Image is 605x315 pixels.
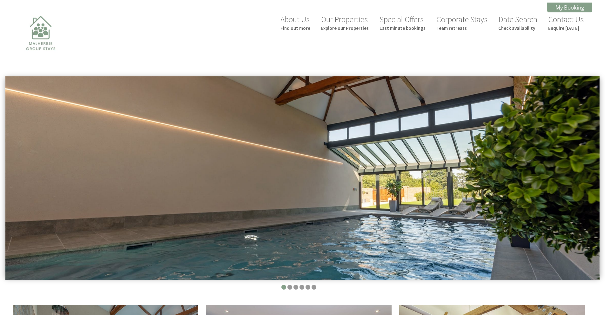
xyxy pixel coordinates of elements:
a: Corporate StaysTeam retreats [436,14,487,31]
a: Date SearchCheck availability [498,14,537,31]
small: Find out more [280,25,310,31]
small: Last minute bookings [380,25,426,31]
small: Team retreats [436,25,487,31]
img: Malherbie Group Stays [9,12,72,75]
small: Enquire [DATE] [548,25,584,31]
a: My Booking [547,3,592,12]
a: Special OffersLast minute bookings [380,14,426,31]
a: About UsFind out more [280,14,310,31]
a: Our PropertiesExplore our Properties [321,14,369,31]
a: Contact UsEnquire [DATE] [548,14,584,31]
small: Check availability [498,25,537,31]
small: Explore our Properties [321,25,369,31]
